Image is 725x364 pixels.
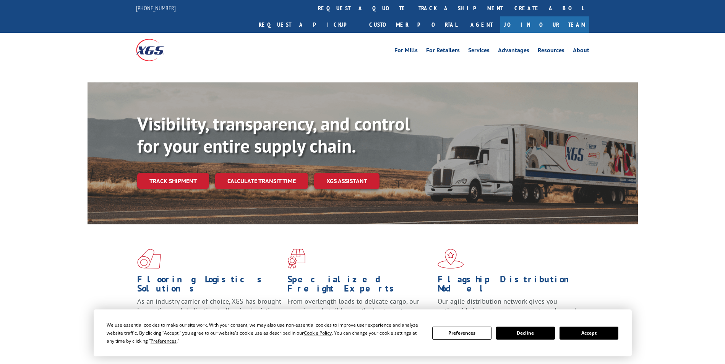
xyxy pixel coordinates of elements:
span: Cookie Policy [304,330,332,336]
a: About [573,47,589,56]
h1: Flagship Distribution Model [438,275,582,297]
span: Preferences [151,338,177,344]
a: For Retailers [426,47,460,56]
span: Our agile distribution network gives you nationwide inventory management on demand. [438,297,578,315]
span: As an industry carrier of choice, XGS has brought innovation and dedication to flooring logistics... [137,297,281,324]
button: Preferences [432,327,491,340]
a: Agent [463,16,500,33]
button: Accept [560,327,618,340]
b: Visibility, transparency, and control for your entire supply chain. [137,112,410,158]
h1: Flooring Logistics Solutions [137,275,282,297]
a: Request a pickup [253,16,363,33]
a: [PHONE_NUMBER] [136,4,176,12]
a: Calculate transit time [215,173,308,189]
a: Services [468,47,490,56]
a: XGS ASSISTANT [314,173,380,189]
img: xgs-icon-focused-on-flooring-red [287,249,305,269]
h1: Specialized Freight Experts [287,275,432,297]
a: Advantages [498,47,529,56]
a: Customer Portal [363,16,463,33]
a: Track shipment [137,173,209,189]
a: Resources [538,47,564,56]
button: Decline [496,327,555,340]
a: For Mills [394,47,418,56]
a: Join Our Team [500,16,589,33]
div: We use essential cookies to make our site work. With your consent, we may also use non-essential ... [107,321,423,345]
img: xgs-icon-total-supply-chain-intelligence-red [137,249,161,269]
div: Cookie Consent Prompt [94,309,632,356]
img: xgs-icon-flagship-distribution-model-red [438,249,464,269]
p: From overlength loads to delicate cargo, our experienced staff knows the best way to move your fr... [287,297,432,331]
